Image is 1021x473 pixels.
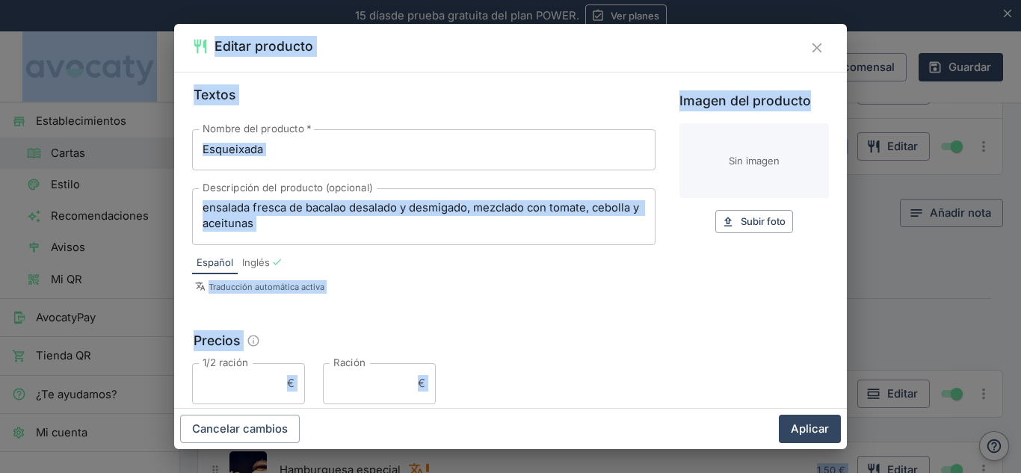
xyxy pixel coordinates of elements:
[242,256,270,270] span: Inglés
[195,281,206,291] svg: Símbolo de traducciones
[333,356,365,370] label: Ración
[715,210,793,233] button: Subir foto
[779,415,841,443] button: Aplicar
[679,90,829,111] label: Imagen del producto
[203,181,373,195] label: Descripción del producto (opcional)
[271,256,283,268] div: Con traducción automática
[203,356,248,370] label: 1/2 ración
[805,36,829,60] button: Cerrar
[192,84,237,105] legend: Textos
[192,330,241,351] legend: Precios
[197,256,233,270] span: Español
[243,330,265,352] button: Información sobre edición de precios
[203,200,645,232] textarea: ensalada fresca de bacalao desalado y desmigado, mezclado con tomate, cebolla y aceitunas
[180,415,300,443] button: Cancelar cambios
[203,122,311,136] label: Nombre del producto
[215,36,313,57] h2: Editar producto
[741,213,786,230] span: Subir foto
[195,280,656,294] p: Traducción automática activa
